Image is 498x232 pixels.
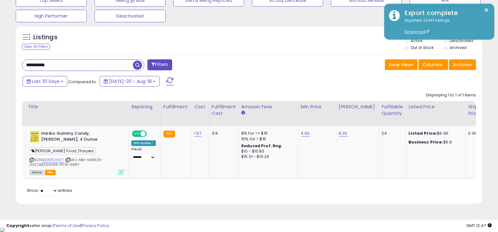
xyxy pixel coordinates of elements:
[212,104,236,117] div: Fulfillment Cost
[146,131,156,137] span: OFF
[241,131,293,136] div: 8% for <= $15
[426,92,476,98] div: Displaying 1 to 1 of 1 items
[339,104,376,110] div: [PERSON_NAME]
[450,38,473,43] label: Deactivated
[41,131,118,144] b: Haribo Gummy Candy, [PERSON_NAME], 4 Ounce
[484,6,489,14] button: ×
[28,104,126,110] div: Title
[131,104,158,110] div: Repricing
[212,131,234,136] div: 3.9
[23,76,67,87] button: Last 30 Days
[30,147,96,154] span: [PERSON_NAME] Food ,Thayers
[131,140,156,146] div: Win BuyBox *
[45,170,56,175] span: FBA
[30,131,124,174] div: ASIN:
[466,223,492,229] span: 2025-09-18 12:47 GMT
[30,157,103,167] span: | SKU: ABH-HARI125-042238204096-P001-6887
[408,130,437,136] b: Listed Price:
[33,33,57,42] h5: Listings
[468,104,481,117] div: Ship Price
[408,131,461,136] div: $6.90
[131,147,156,161] div: Preset:
[419,59,448,70] button: Columns
[241,136,293,142] div: 15% for > $15
[30,131,40,143] img: 51+uiyZYBeL._SL40_.jpg
[450,45,467,50] label: Archived
[385,59,418,70] button: Save View
[408,139,461,145] div: $6.9
[423,62,442,68] span: Columns
[241,149,293,154] div: $10 - $10.83
[95,10,166,22] button: Deactivated
[147,59,172,70] button: Filters
[408,104,463,110] div: Listed Price
[27,187,72,193] span: Show: entries
[32,78,59,84] span: Last 30 Days
[405,29,429,35] a: Download
[22,44,50,50] div: Clear All Filters
[411,45,434,50] label: Out of Stock
[42,157,64,163] a: B01MTCIWZ7
[109,78,152,84] span: [DATE]-20 - Aug-18
[194,104,206,110] div: Cost
[16,10,87,22] button: High Performer
[6,223,29,229] strong: Copyright
[468,131,479,136] div: 0.00
[381,131,401,136] div: 24
[241,110,245,116] small: Amazon Fees.
[6,223,109,229] div: seller snap | |
[163,131,175,138] small: FBA
[241,143,282,148] b: Reduced Prof. Rng.
[241,154,293,159] div: $15.01 - $16.24
[68,79,97,85] span: Compared to:
[194,130,201,137] a: 1.97
[54,223,80,229] a: Terms of Use
[381,104,403,117] div: Fulfillable Quantity
[400,8,490,18] div: Export complete
[163,104,189,110] div: Fulfillment
[339,130,348,137] a: 8.26
[133,131,140,137] span: ON
[400,18,490,35] div: Exported 22441 listings.
[81,223,109,229] a: Privacy Policy
[100,76,160,87] button: [DATE]-20 - Aug-18
[449,59,476,70] button: Actions
[30,170,44,175] span: All listings currently available for purchase on Amazon
[411,38,422,43] label: Active
[301,130,310,137] a: 6.90
[301,104,333,110] div: Min Price
[408,139,443,145] b: Business Price:
[241,104,296,110] div: Amazon Fees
